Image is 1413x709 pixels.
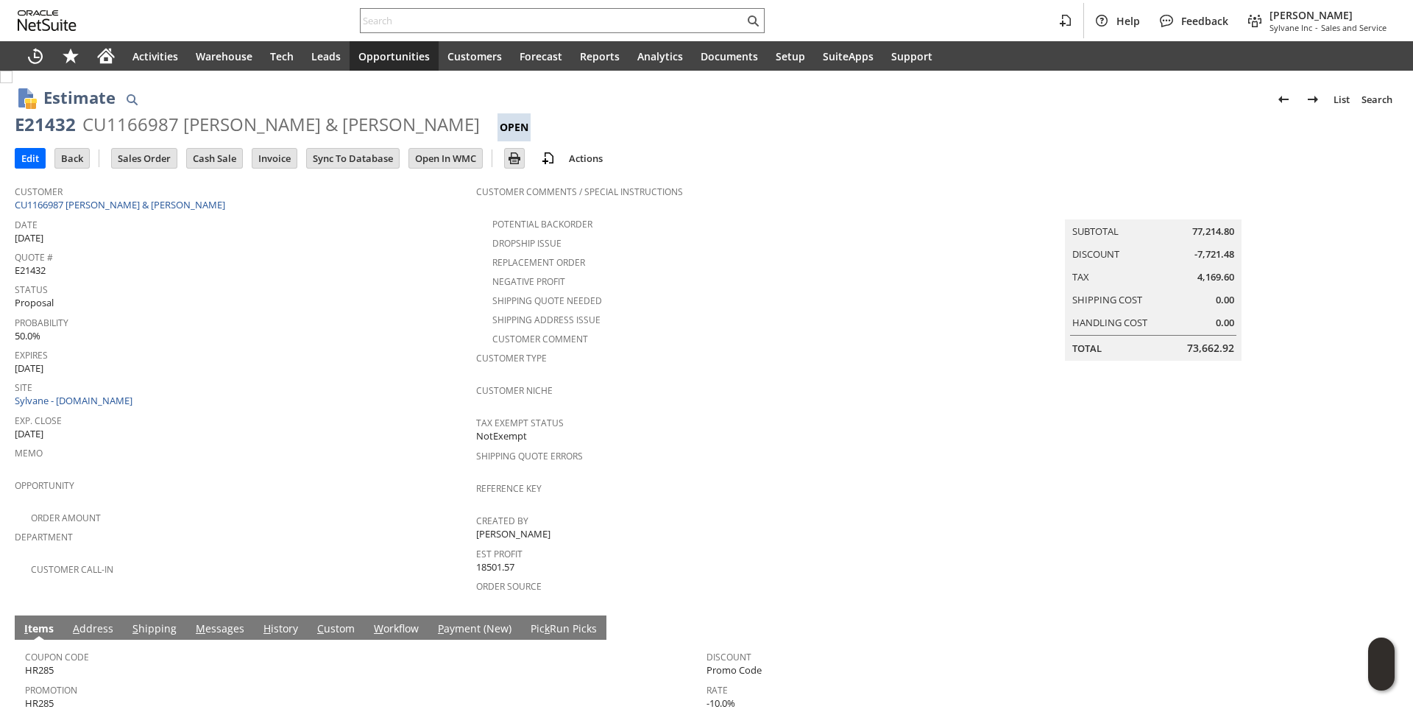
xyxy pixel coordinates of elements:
a: Messages [192,621,248,638]
span: M [196,621,205,635]
a: Custom [314,621,358,638]
a: Warehouse [187,41,261,71]
span: Setup [776,49,805,63]
a: Customers [439,41,511,71]
a: Home [88,41,124,71]
a: Forecast [511,41,571,71]
a: Exp. Close [15,415,62,427]
input: Cash Sale [187,149,242,168]
a: CU1166987 [PERSON_NAME] & [PERSON_NAME] [15,198,229,211]
svg: logo [18,10,77,31]
a: Customer Type [476,352,547,364]
span: P [438,621,444,635]
a: Status [15,283,48,296]
a: Customer Niche [476,384,553,397]
a: History [260,621,302,638]
input: Print [505,149,524,168]
span: Customers [447,49,502,63]
a: Discount [1072,247,1119,261]
span: Warehouse [196,49,252,63]
a: Customer Call-in [31,563,113,576]
svg: Shortcuts [62,47,79,65]
span: SuiteApps [823,49,874,63]
a: SuiteApps [814,41,882,71]
a: Unrolled view on [1372,618,1389,636]
span: Tech [270,49,294,63]
span: I [24,621,28,635]
a: Shipping Cost [1072,293,1142,306]
span: 0.00 [1216,293,1234,307]
a: Department [15,531,73,543]
a: Sylvane - [DOMAIN_NAME] [15,394,136,407]
input: Sync To Database [307,149,399,168]
a: Probability [15,317,68,329]
span: [DATE] [15,427,43,441]
img: Print [506,149,523,167]
span: k [545,621,550,635]
span: Promo Code [706,663,762,677]
a: Tax Exempt Status [476,417,564,429]
a: Recent Records [18,41,53,71]
a: Coupon Code [25,651,89,663]
span: Leads [311,49,341,63]
a: Leads [302,41,350,71]
a: Customer [15,186,63,198]
span: 0.00 [1216,316,1234,330]
a: Negative Profit [492,275,565,288]
span: Documents [701,49,758,63]
span: NotExempt [476,429,527,443]
a: Subtotal [1072,225,1119,238]
img: Previous [1275,91,1292,108]
a: Opportunities [350,41,439,71]
div: Shortcuts [53,41,88,71]
span: Help [1116,14,1140,28]
a: Order Source [476,580,542,593]
a: Address [69,621,117,638]
input: Open In WMC [409,149,482,168]
span: [PERSON_NAME] [1269,8,1387,22]
a: Documents [692,41,767,71]
h1: Estimate [43,85,116,110]
a: Date [15,219,38,231]
a: Shipping Address Issue [492,314,601,326]
span: W [374,621,383,635]
div: Open [497,113,531,141]
a: Shipping [129,621,180,638]
input: Invoice [252,149,297,168]
span: Sylvane Inc [1269,22,1312,33]
div: CU1166987 [PERSON_NAME] & [PERSON_NAME] [82,113,480,136]
a: Est Profit [476,548,523,560]
span: 77,214.80 [1192,225,1234,239]
a: Discount [706,651,751,663]
span: 18501.57 [476,560,514,574]
span: HR285 [25,663,54,677]
svg: Recent Records [26,47,44,65]
a: Opportunity [15,479,74,492]
span: 73,662.92 [1187,341,1234,356]
img: Quick Find [123,91,141,108]
a: Memo [15,447,43,459]
a: Dropship Issue [492,237,562,250]
span: Oracle Guided Learning Widget. To move around, please hold and drag [1368,665,1395,691]
span: Proposal [15,296,54,310]
span: A [73,621,79,635]
span: C [317,621,324,635]
a: Total [1072,342,1102,355]
a: List [1328,88,1356,111]
a: Reports [571,41,628,71]
span: Opportunities [358,49,430,63]
a: Setup [767,41,814,71]
a: PickRun Picks [527,621,601,638]
a: Items [21,621,57,638]
a: Reference Key [476,482,542,495]
span: Forecast [520,49,562,63]
svg: Search [744,12,762,29]
a: Customer Comments / Special Instructions [476,186,683,198]
a: Replacement Order [492,256,585,269]
a: Promotion [25,684,77,696]
a: Quote # [15,251,53,264]
span: E21432 [15,264,46,278]
a: Potential Backorder [492,218,592,230]
svg: Home [97,47,115,65]
span: Activities [132,49,178,63]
